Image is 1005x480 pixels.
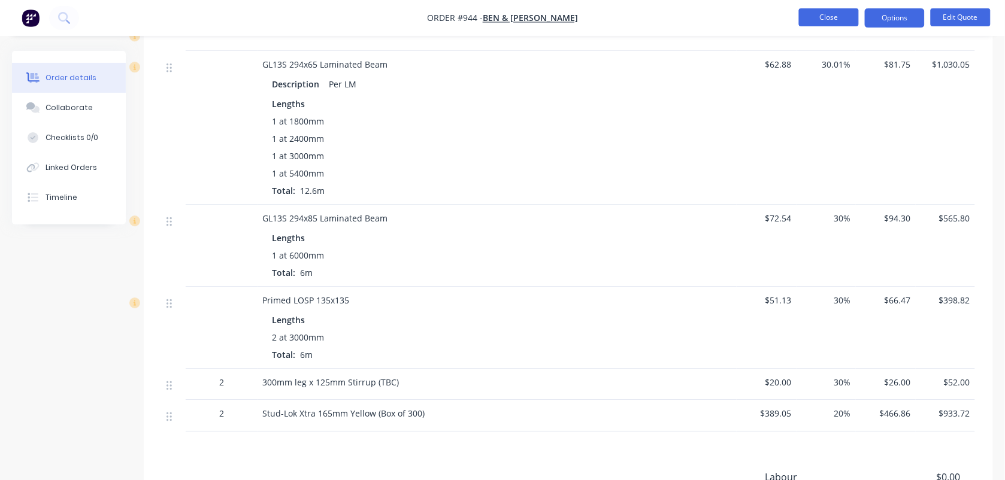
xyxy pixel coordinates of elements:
[295,185,329,196] span: 12.6m
[262,59,388,70] span: GL13S 294x65 Laminated Beam
[272,232,305,244] span: Lengths
[272,167,324,180] span: 1 at 5400mm
[741,376,792,388] span: $20.00
[262,408,425,419] span: Stud-Lok Xtra 165mm Yellow (Box of 300)
[861,212,911,224] span: $94.30
[921,294,971,306] span: $398.82
[861,58,911,71] span: $81.75
[272,314,305,326] span: Lengths
[861,294,911,306] span: $66.47
[219,407,224,420] span: 2
[427,13,483,24] span: Order #944 -
[801,376,852,388] span: 30%
[741,58,792,71] span: $62.88
[12,153,126,183] button: Linked Orders
[801,294,852,306] span: 30%
[272,331,324,344] span: 2 at 3000mm
[46,192,77,203] div: Timeline
[921,212,971,224] span: $565.80
[46,132,98,143] div: Checklists 0/0
[741,407,792,420] span: $389.05
[262,294,349,306] span: Primed LOSP 135x135
[12,123,126,153] button: Checklists 0/0
[46,162,97,173] div: Linked Orders
[861,407,911,420] span: $466.86
[219,376,224,388] span: 2
[272,75,324,93] div: Description
[931,8,991,26] button: Edit Quote
[861,376,911,388] span: $26.00
[272,185,295,196] span: Total:
[324,75,361,93] div: Per LM
[801,58,852,71] span: 30.01%
[272,349,295,360] span: Total:
[921,58,971,71] span: $1,030.05
[272,150,324,162] span: 1 at 3000mm
[741,212,792,224] span: $72.54
[921,376,971,388] span: $52.00
[272,249,324,262] span: 1 at 6000mm
[801,212,852,224] span: 30%
[295,349,317,360] span: 6m
[801,407,852,420] span: 20%
[262,212,388,224] span: GL13S 294x85 Laminated Beam
[262,376,399,388] span: 300mm leg x 125mm Stirrup (TBC)
[22,9,40,27] img: Factory
[272,98,305,110] span: Lengths
[272,115,324,127] span: 1 at 1800mm
[799,8,859,26] button: Close
[295,267,317,278] span: 6m
[46,102,93,113] div: Collaborate
[865,8,925,28] button: Options
[741,294,792,306] span: $51.13
[46,72,96,83] div: Order details
[12,183,126,212] button: Timeline
[12,63,126,93] button: Order details
[272,132,324,145] span: 1 at 2400mm
[921,407,971,420] span: $933.72
[272,267,295,278] span: Total:
[12,93,126,123] button: Collaborate
[483,13,578,24] a: Ben & [PERSON_NAME]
